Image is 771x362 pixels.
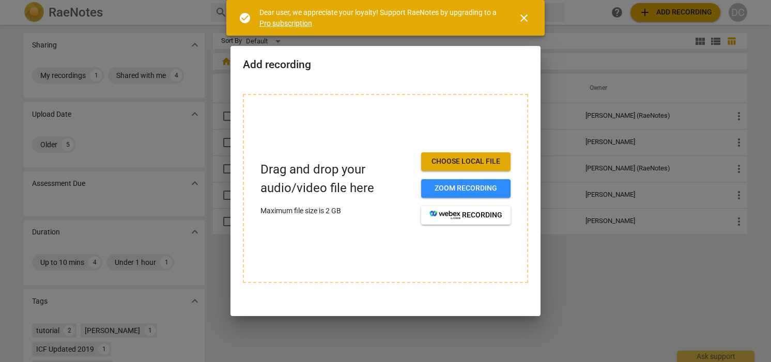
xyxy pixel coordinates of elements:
a: Pro subscription [259,19,312,27]
h2: Add recording [243,58,528,71]
span: recording [429,210,502,221]
button: Zoom recording [421,179,511,198]
p: Drag and drop your audio/video file here [260,161,413,197]
button: recording [421,206,511,225]
p: Maximum file size is 2 GB [260,206,413,216]
button: Close [512,6,536,30]
div: Dear user, we appreciate your loyalty! Support RaeNotes by upgrading to a [259,7,499,28]
span: close [518,12,530,24]
span: check_circle [239,12,251,24]
span: Choose local file [429,156,502,167]
span: Zoom recording [429,183,502,194]
button: Choose local file [421,152,511,171]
